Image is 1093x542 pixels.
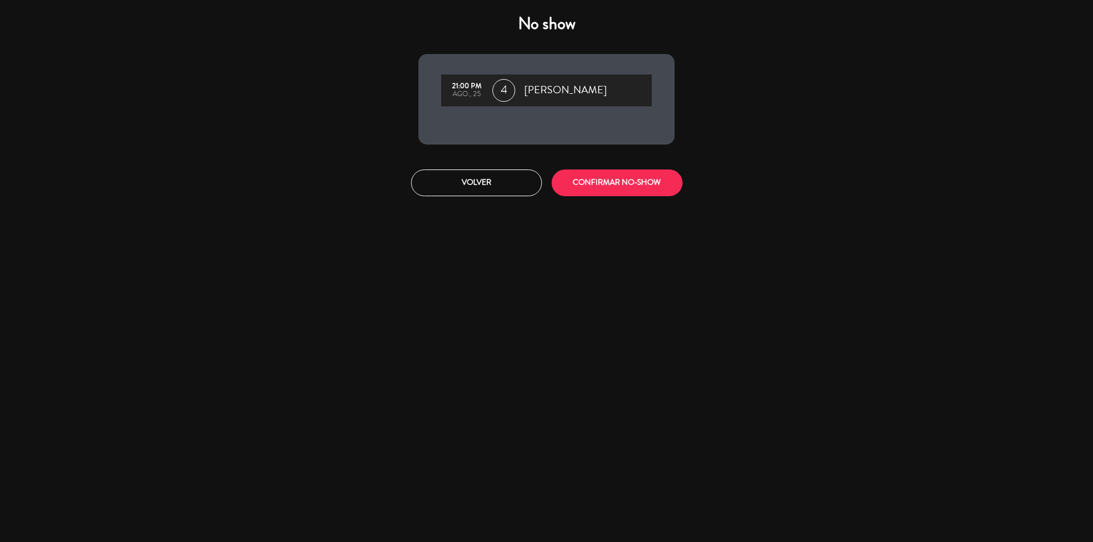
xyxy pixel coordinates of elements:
h4: No show [418,14,675,34]
button: CONFIRMAR NO-SHOW [552,169,683,196]
button: Volver [411,169,542,196]
span: [PERSON_NAME] [524,82,607,99]
div: ago., 25 [447,90,487,98]
div: 21:00 PM [447,82,487,90]
span: 4 [492,79,515,102]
